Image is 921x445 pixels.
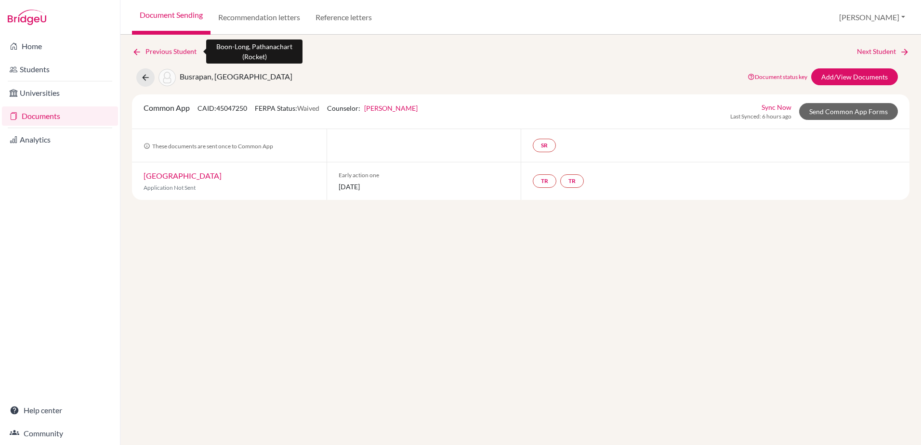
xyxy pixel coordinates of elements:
a: TR [560,174,584,188]
a: [PERSON_NAME] [364,104,418,112]
a: Send Common App Forms [799,103,898,120]
span: Last Synced: 6 hours ago [730,112,791,121]
span: Common App [144,103,190,112]
a: Sync Now [762,102,791,112]
button: [PERSON_NAME] [835,8,909,26]
span: These documents are sent once to Common App [144,143,273,150]
span: FERPA Status: [255,104,319,112]
a: SR [533,139,556,152]
a: Universities [2,83,118,103]
span: Busrapan, [GEOGRAPHIC_DATA] [180,72,292,81]
span: CAID: 45047250 [197,104,247,112]
a: Next Student [857,46,909,57]
div: Boon-Long, Pathanachart (Rocket) [206,39,303,64]
span: Waived [297,104,319,112]
a: [GEOGRAPHIC_DATA] [144,171,222,180]
a: Analytics [2,130,118,149]
span: [DATE] [339,182,510,192]
a: Previous Student [132,46,204,57]
a: Home [2,37,118,56]
a: Documents [2,106,118,126]
a: TR [533,174,556,188]
span: Counselor: [327,104,418,112]
span: Application Not Sent [144,184,196,191]
a: Community [2,424,118,443]
a: Help center [2,401,118,420]
img: Bridge-U [8,10,46,25]
span: Early action one [339,171,510,180]
a: Document status key [748,73,807,80]
a: Add/View Documents [811,68,898,85]
a: Students [2,60,118,79]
